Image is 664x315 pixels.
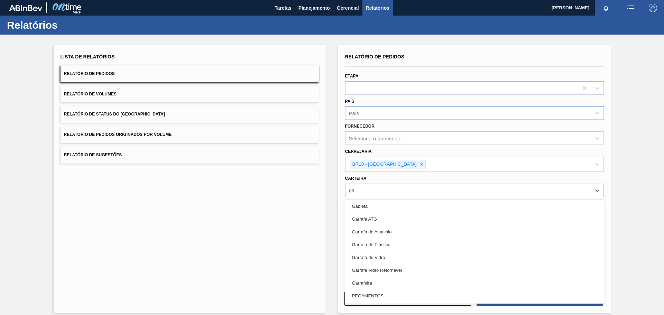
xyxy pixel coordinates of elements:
[61,54,115,59] span: Lista de Relatórios
[345,213,604,225] div: Garrafa ATG
[649,4,657,12] img: Logout
[595,3,617,13] button: Notificações
[345,176,367,181] label: Carteira
[345,200,604,213] div: Gabieta
[627,4,635,12] img: userActions
[9,5,42,11] img: TNhmsLtSVTkK8tSr43FrP2fwEKptu5GPRR3wAAAABJRU5ErkJggg==
[345,264,604,277] div: Garrafa Vidro Retornável
[298,4,330,12] span: Planejamento
[345,277,604,289] div: Garrafeira
[345,289,604,302] div: PEGAMENTOS
[64,92,117,96] span: Relatório de Volumes
[64,132,172,137] span: Relatório de Pedidos Originados por Volume
[349,110,359,116] div: País
[366,4,389,12] span: Relatórios
[61,126,319,143] button: Relatório de Pedidos Originados por Volume
[64,152,122,157] span: Relatório de Sugestões
[337,4,359,12] span: Gerencial
[61,86,319,103] button: Relatório de Volumes
[61,65,319,82] button: Relatório de Pedidos
[7,21,130,29] h1: Relatórios
[345,99,354,104] label: País
[345,74,359,78] label: Etapa
[345,149,372,154] label: Cervejaria
[275,4,292,12] span: Tarefas
[345,124,375,129] label: Fornecedor
[344,292,471,306] button: Limpar
[349,136,402,141] div: Selecione o fornecedor
[345,54,405,59] span: Relatório de Pedidos
[61,147,319,164] button: Relatório de Sugestões
[350,160,418,169] div: BR18 - [GEOGRAPHIC_DATA]
[345,238,604,251] div: Garrafa de Plástico
[61,106,319,123] button: Relatório de Status do [GEOGRAPHIC_DATA]
[345,251,604,264] div: Garrafa de Vidro
[64,112,165,117] span: Relatório de Status do [GEOGRAPHIC_DATA]
[64,71,115,76] span: Relatório de Pedidos
[345,225,604,238] div: Garrafa de Aluminio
